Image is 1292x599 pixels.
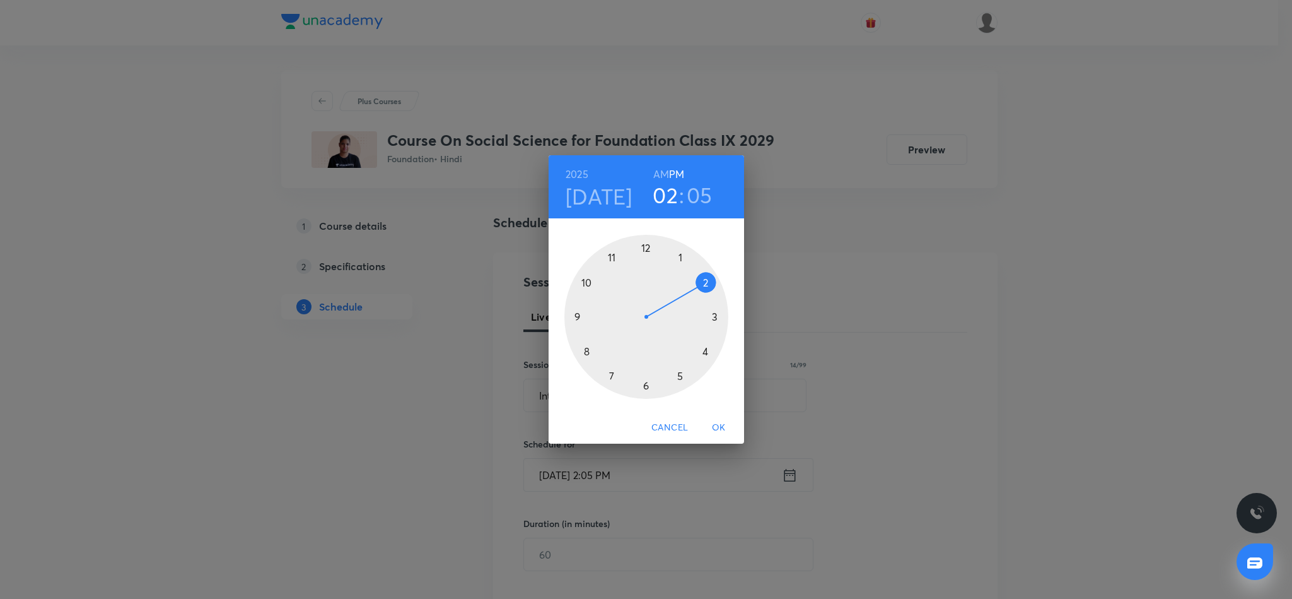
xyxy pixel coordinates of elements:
button: 02 [653,182,678,208]
button: PM [669,165,684,183]
h3: : [679,182,684,208]
span: OK [704,420,734,436]
button: [DATE] [566,183,632,210]
button: AM [653,165,669,183]
span: Cancel [651,420,688,436]
button: 05 [687,182,713,208]
button: Cancel [646,416,693,439]
button: 2025 [566,165,588,183]
button: OK [699,416,739,439]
